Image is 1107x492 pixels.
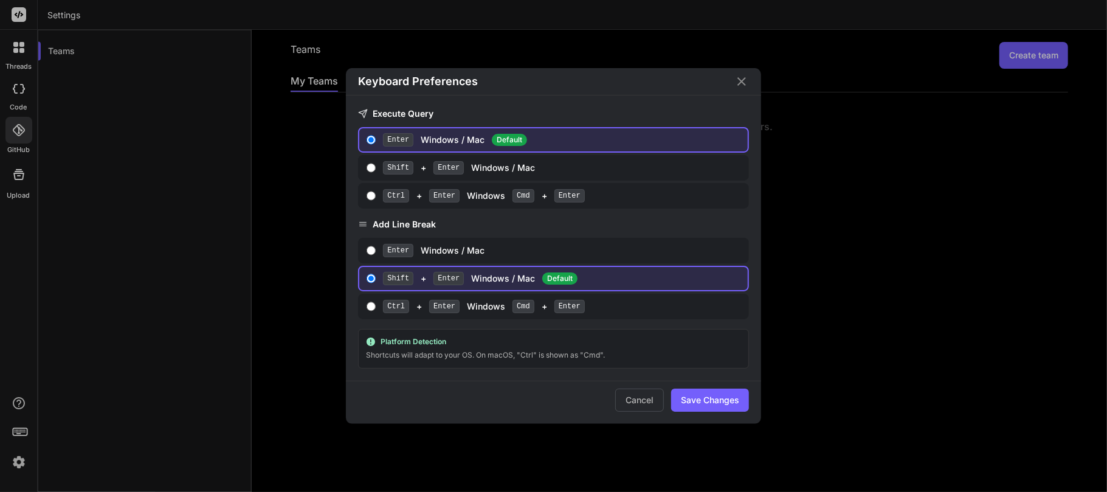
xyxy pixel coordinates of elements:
[383,133,743,147] div: Windows / Mac
[433,161,464,175] span: Enter
[429,300,460,313] span: Enter
[367,191,376,201] input: Ctrl+Enter Windows Cmd+Enter
[512,300,534,313] span: Cmd
[367,135,376,145] input: EnterWindows / Mac Default
[383,161,413,175] span: Shift
[383,244,743,257] div: Windows / Mac
[433,272,464,285] span: Enter
[671,389,749,412] button: Save Changes
[383,133,413,147] span: Enter
[358,73,478,90] h2: Keyboard Preferences
[367,302,376,311] input: Ctrl+Enter Windows Cmd+Enter
[383,272,743,285] div: + Windows / Mac
[367,246,376,255] input: EnterWindows / Mac
[358,108,749,120] h3: Execute Query
[554,189,585,203] span: Enter
[367,163,376,173] input: Shift+EnterWindows / Mac
[512,189,534,203] span: Cmd
[367,274,376,283] input: Shift+EnterWindows / MacDefault
[366,349,741,361] div: Shortcuts will adapt to your OS. On macOS, "Ctrl" is shown as "Cmd".
[383,189,409,203] span: Ctrl
[383,161,743,175] div: + Windows / Mac
[554,300,585,313] span: Enter
[383,189,743,203] div: + Windows +
[383,300,743,313] div: + Windows +
[383,244,413,257] span: Enter
[615,389,664,412] button: Cancel
[429,189,460,203] span: Enter
[366,337,741,347] div: Platform Detection
[383,300,409,313] span: Ctrl
[542,272,578,285] span: Default
[492,134,527,146] span: Default
[734,74,749,89] button: Close
[358,218,749,230] h3: Add Line Break
[383,272,413,285] span: Shift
